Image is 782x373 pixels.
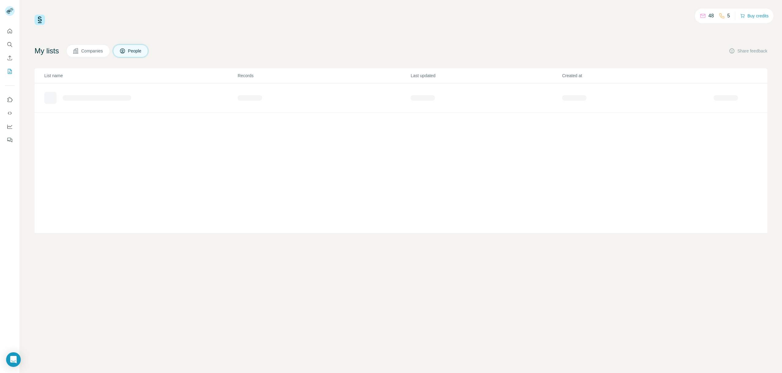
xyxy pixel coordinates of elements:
span: People [128,48,142,54]
button: Quick start [5,26,15,37]
button: Search [5,39,15,50]
button: Use Surfe API [5,108,15,119]
p: 5 [727,12,730,20]
button: My lists [5,66,15,77]
button: Dashboard [5,121,15,132]
button: Enrich CSV [5,52,15,63]
button: Feedback [5,134,15,145]
p: 48 [708,12,714,20]
button: Use Surfe on LinkedIn [5,94,15,105]
img: Surfe Logo [35,15,45,25]
p: List name [44,73,237,79]
h4: My lists [35,46,59,56]
div: Open Intercom Messenger [6,352,21,367]
p: Records [238,73,410,79]
button: Buy credits [740,12,769,20]
span: Companies [81,48,104,54]
p: Created at [562,73,713,79]
p: Last updated [411,73,561,79]
button: Share feedback [729,48,767,54]
img: Avatar [5,6,15,16]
